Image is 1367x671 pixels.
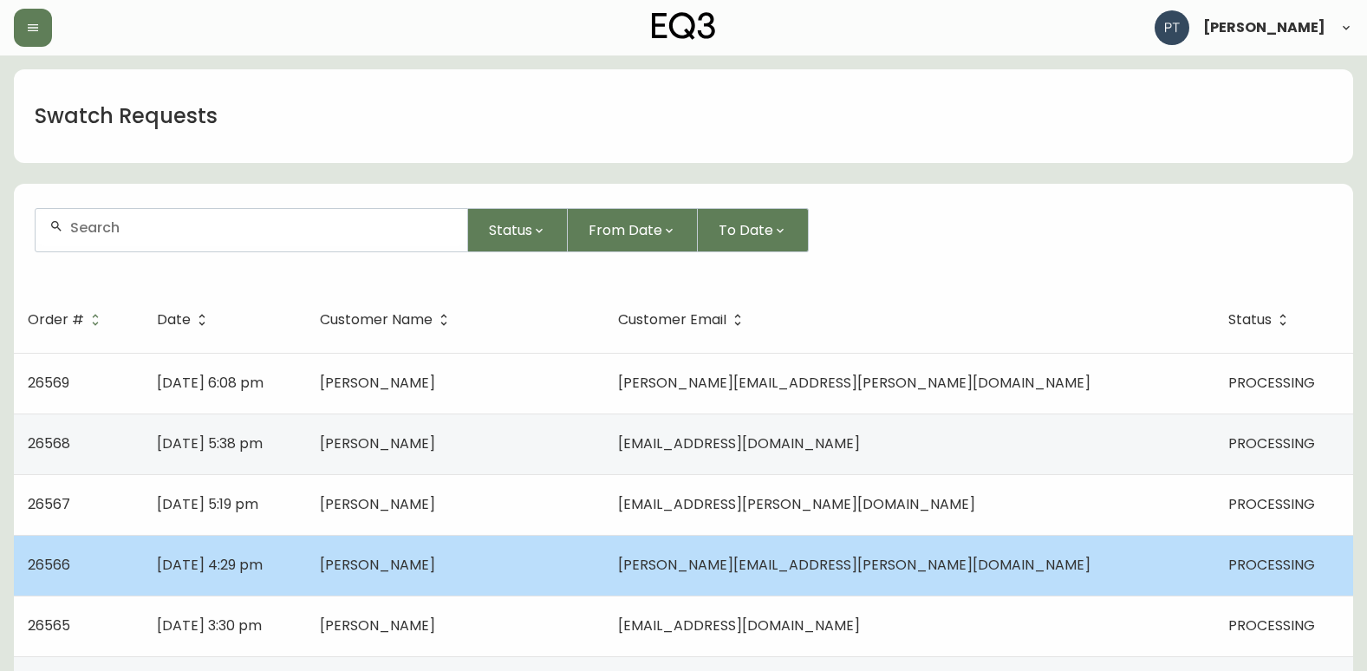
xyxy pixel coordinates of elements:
span: [PERSON_NAME][EMAIL_ADDRESS][PERSON_NAME][DOMAIN_NAME] [618,373,1090,393]
span: [PERSON_NAME][EMAIL_ADDRESS][PERSON_NAME][DOMAIN_NAME] [618,555,1090,575]
span: PROCESSING [1228,373,1315,393]
span: 26566 [28,555,70,575]
span: [PERSON_NAME] [320,616,435,635]
span: [DATE] 5:19 pm [157,494,258,514]
img: 986dcd8e1aab7847125929f325458823 [1155,10,1189,45]
span: [DATE] 5:38 pm [157,433,263,453]
span: PROCESSING [1228,555,1315,575]
span: [PERSON_NAME] [320,373,435,393]
span: Date [157,312,213,328]
span: Customer Name [320,312,455,328]
span: Customer Email [618,315,726,325]
span: [EMAIL_ADDRESS][PERSON_NAME][DOMAIN_NAME] [618,494,975,514]
button: Status [468,208,568,252]
span: [DATE] 6:08 pm [157,373,264,393]
span: From Date [589,219,662,241]
button: To Date [698,208,809,252]
span: PROCESSING [1228,494,1315,514]
span: PROCESSING [1228,433,1315,453]
span: [PERSON_NAME] [320,494,435,514]
span: Status [489,219,532,241]
span: Customer Name [320,315,433,325]
span: [PERSON_NAME] [320,555,435,575]
span: 26569 [28,373,69,393]
img: logo [652,12,716,40]
span: Status [1228,312,1294,328]
span: [PERSON_NAME] [1203,21,1325,35]
span: Order # [28,315,84,325]
span: To Date [719,219,773,241]
span: Status [1228,315,1272,325]
span: 26565 [28,616,70,635]
h1: Swatch Requests [35,101,218,131]
span: [EMAIL_ADDRESS][DOMAIN_NAME] [618,433,860,453]
input: Search [70,219,453,236]
span: [EMAIL_ADDRESS][DOMAIN_NAME] [618,616,860,635]
span: [DATE] 4:29 pm [157,555,263,575]
span: Customer Email [618,312,749,328]
span: PROCESSING [1228,616,1315,635]
span: [PERSON_NAME] [320,433,435,453]
button: From Date [568,208,698,252]
span: 26567 [28,494,70,514]
span: Order # [28,312,107,328]
span: 26568 [28,433,70,453]
span: [DATE] 3:30 pm [157,616,262,635]
span: Date [157,315,191,325]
